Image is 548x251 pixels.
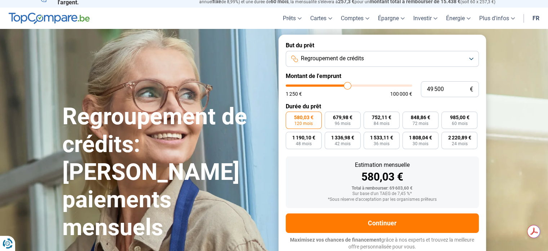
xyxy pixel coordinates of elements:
[337,8,374,29] a: Comptes
[286,213,479,233] button: Continuer
[294,121,313,126] span: 120 mois
[370,135,393,140] span: 1 533,11 €
[286,42,479,49] label: But du prêt
[335,121,351,126] span: 96 mois
[470,86,473,92] span: €
[291,191,473,196] div: Sur base d'un TAEG de 7,45 %*
[374,142,389,146] span: 36 mois
[409,8,442,29] a: Investir
[291,172,473,182] div: 580,03 €
[286,237,479,251] p: grâce à nos experts et trouvez la meilleure offre personnalisée pour vous.
[62,103,270,242] h1: Regroupement de crédits: [PERSON_NAME] paiements mensuels
[290,237,381,243] span: Maximisez vos chances de financement
[413,121,428,126] span: 72 mois
[333,115,352,120] span: 679,98 €
[301,55,364,62] span: Regroupement de crédits
[291,186,473,191] div: Total à rembourser: 69 603,60 €
[286,51,479,67] button: Regroupement de crédits
[442,8,475,29] a: Énergie
[291,162,473,168] div: Estimation mensuelle
[413,142,428,146] span: 30 mois
[296,142,312,146] span: 48 mois
[448,135,471,140] span: 2 220,89 €
[374,121,389,126] span: 84 mois
[286,73,479,79] label: Montant de l'emprunt
[451,142,467,146] span: 24 mois
[411,115,430,120] span: 848,86 €
[331,135,354,140] span: 1 336,98 €
[372,115,391,120] span: 752,11 €
[475,8,519,29] a: Plus d'infos
[390,91,412,96] span: 100 000 €
[9,13,90,24] img: TopCompare
[374,8,409,29] a: Épargne
[292,135,315,140] span: 1 190,10 €
[291,197,473,202] div: *Sous réserve d'acceptation par les organismes prêteurs
[286,103,479,110] label: Durée du prêt
[451,121,467,126] span: 60 mois
[528,8,544,29] a: fr
[409,135,432,140] span: 1 808,04 €
[279,8,306,29] a: Prêts
[294,115,313,120] span: 580,03 €
[286,91,302,96] span: 1 250 €
[306,8,337,29] a: Cartes
[450,115,469,120] span: 985,00 €
[335,142,351,146] span: 42 mois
